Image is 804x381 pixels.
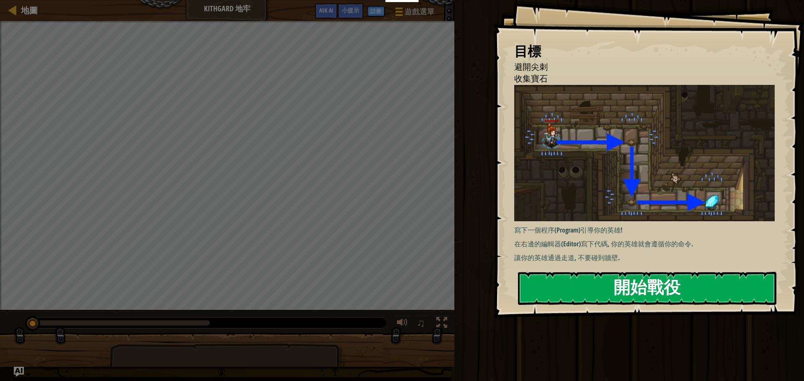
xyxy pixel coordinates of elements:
li: 避開尖刺 [504,61,773,73]
button: 調整音量 [394,315,411,332]
span: Ask AI [319,6,333,14]
button: ♫ [415,315,429,332]
button: 開始戰役 [518,272,776,305]
span: 避開尖刺 [514,61,548,72]
button: 註冊 [368,6,384,16]
img: Kithgard 地牢 [514,85,781,221]
span: 遊戲選單 [405,6,435,17]
button: 切換全螢幕 [433,315,450,332]
span: ♫ [417,317,425,329]
button: 遊戲選單 [389,3,440,23]
span: 地圖 [21,5,38,16]
p: 讓你的英雄通過走道, 不要碰到牆壁. [514,253,781,263]
p: 寫下一個程序(Program)引導你的英雄! [514,225,781,235]
span: 小提示 [342,6,359,14]
p: 在右邊的編輯器(Editor)寫下代碼, 你的英雄就會遵循你的命令. [514,239,781,249]
li: 收集寶石 [504,73,773,85]
button: Ask AI [14,367,24,377]
a: 地圖 [17,5,38,16]
button: Ask AI [315,3,338,19]
span: 收集寶石 [514,73,548,84]
div: 目標 [514,42,775,61]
